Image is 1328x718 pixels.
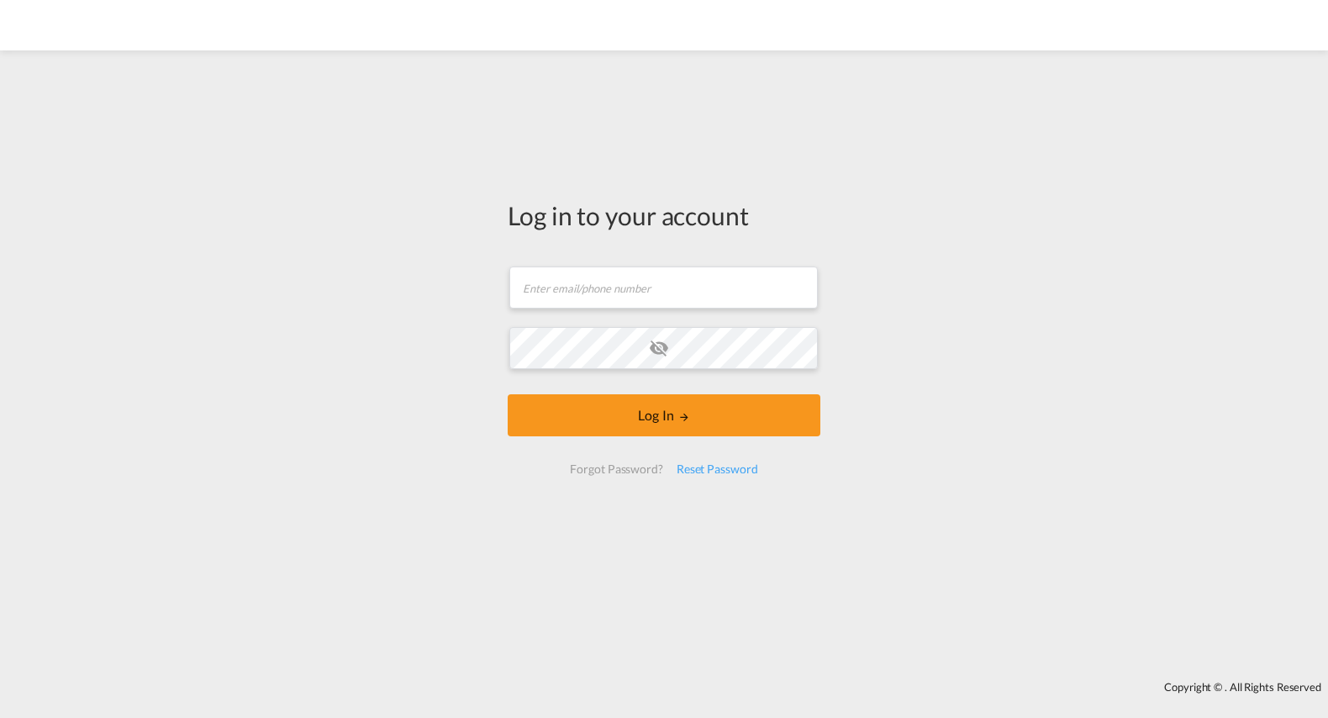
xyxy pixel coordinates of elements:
[509,267,818,309] input: Enter email/phone number
[508,394,820,436] button: LOGIN
[670,454,765,484] div: Reset Password
[563,454,669,484] div: Forgot Password?
[649,338,669,358] md-icon: icon-eye-off
[508,198,820,233] div: Log in to your account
